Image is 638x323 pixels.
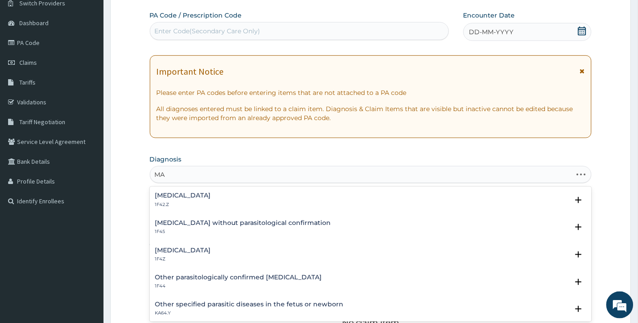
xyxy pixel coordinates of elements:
label: Diagnosis [150,155,182,164]
h4: Other specified parasitic diseases in the fetus or newborn [155,301,344,308]
span: We're online! [52,101,124,192]
div: Enter Code(Secondary Care Only) [155,27,261,36]
img: d_794563401_company_1708531726252_794563401 [17,45,36,67]
label: Encounter Date [463,11,515,20]
textarea: Type your message and hit 'Enter' [4,222,171,253]
p: All diagnoses entered must be linked to a claim item. Diagnosis & Claim Items that are visible bu... [157,104,585,122]
p: Please enter PA codes before entering items that are not attached to a PA code [157,88,585,97]
h4: [MEDICAL_DATA] [155,247,211,254]
span: Dashboard [19,19,49,27]
label: PA Code / Prescription Code [150,11,242,20]
p: KA64.Y [155,310,344,317]
p: 1F4Z [155,256,211,262]
i: open select status [573,249,584,260]
span: DD-MM-YYYY [469,27,514,36]
span: Tariffs [19,78,36,86]
p: 1F45 [155,229,331,235]
span: Claims [19,58,37,67]
i: open select status [573,304,584,314]
i: open select status [573,277,584,287]
h1: Important Notice [157,67,224,76]
div: Minimize live chat window [148,4,169,26]
h4: Other parasitologically confirmed [MEDICAL_DATA] [155,274,322,281]
span: Tariff Negotiation [19,118,65,126]
h4: [MEDICAL_DATA] [155,192,211,199]
p: 1F42.Z [155,202,211,208]
h4: [MEDICAL_DATA] without parasitological confirmation [155,220,331,226]
div: Chat with us now [47,50,151,62]
i: open select status [573,222,584,233]
i: open select status [573,195,584,206]
p: 1F44 [155,283,322,290]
